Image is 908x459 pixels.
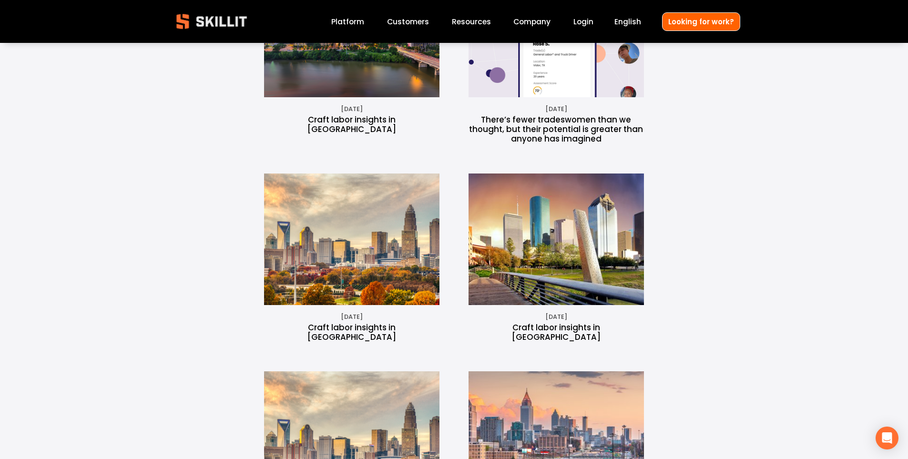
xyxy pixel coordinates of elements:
[545,105,567,113] time: [DATE]
[341,105,363,113] time: [DATE]
[614,15,641,28] div: language picker
[469,173,644,305] a: Craft labor insights in Houston
[341,313,363,321] time: [DATE]
[573,15,593,28] a: Login
[513,15,551,28] a: Company
[452,16,491,27] span: Resources
[264,173,439,305] a: Craft labor insights in Austin
[168,7,255,36] img: Skillit
[387,15,429,28] a: Customers
[307,114,396,135] a: Craft labor insights in [GEOGRAPHIC_DATA]
[545,313,567,321] time: [DATE]
[662,12,740,31] a: Looking for work?
[446,173,666,305] img: Craft labor insights in Houston
[469,114,643,144] a: There’s fewer tradeswomen than we thought, but their potential is greater than anyone has imagined
[876,427,898,449] div: Open Intercom Messenger
[512,322,601,343] a: Craft labor insights in [GEOGRAPHIC_DATA]
[614,16,641,27] span: English
[307,322,396,343] a: Craft labor insights in [GEOGRAPHIC_DATA]
[452,15,491,28] a: folder dropdown
[331,15,364,28] a: Platform
[235,173,469,305] img: Craft labor insights in Austin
